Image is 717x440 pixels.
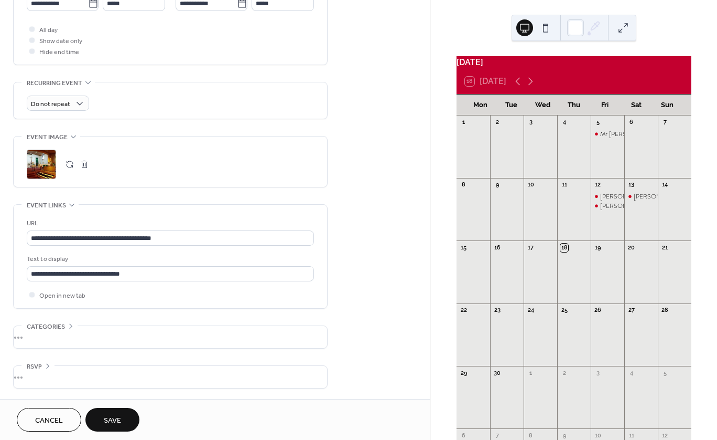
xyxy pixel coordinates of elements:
[460,181,468,189] div: 8
[39,25,58,36] span: All day
[621,95,651,116] div: Sat
[560,307,568,315] div: 25
[627,244,635,252] div: 20
[661,181,669,189] div: 14
[460,244,468,252] div: 15
[460,369,468,377] div: 29
[661,432,669,439] div: 12
[14,326,327,348] div: •••
[39,36,82,47] span: Show date only
[493,307,501,315] div: 23
[627,369,635,377] div: 4
[594,369,602,377] div: 3
[591,192,624,201] div: Mrs Anna Balogh
[661,369,669,377] div: 5
[560,181,568,189] div: 11
[493,181,501,189] div: 9
[590,95,621,116] div: Fri
[527,181,535,189] div: 10
[527,369,535,377] div: 1
[27,132,68,143] span: Event image
[600,192,650,201] div: [PERSON_NAME]
[27,218,312,229] div: URL
[560,244,568,252] div: 18
[624,192,658,201] div: Mr Cesare Pacella
[460,119,468,127] div: 1
[27,361,42,372] span: RSVP
[600,130,659,139] div: Mr [PERSON_NAME]
[594,432,602,439] div: 10
[527,307,535,315] div: 24
[661,244,669,252] div: 21
[27,78,82,89] span: Recurring event
[558,95,589,116] div: Thu
[527,119,535,127] div: 3
[39,290,85,301] span: Open in new tab
[661,307,669,315] div: 28
[27,150,56,179] div: ;
[560,369,568,377] div: 2
[17,408,81,432] button: Cancel
[465,95,496,116] div: Mon
[527,432,535,439] div: 8
[493,119,501,127] div: 2
[104,415,121,426] span: Save
[594,307,602,315] div: 26
[31,98,70,110] span: Do not repeat
[527,95,558,116] div: Wed
[627,432,635,439] div: 11
[652,95,683,116] div: Sun
[14,366,327,388] div: •••
[27,254,312,265] div: Text to display
[560,119,568,127] div: 4
[594,119,602,127] div: 5
[634,192,683,201] div: [PERSON_NAME]
[493,244,501,252] div: 16
[493,432,501,439] div: 7
[591,202,624,211] div: Mr Kevin O’Hare
[627,181,635,189] div: 13
[85,408,139,432] button: Save
[591,130,624,139] div: Mr Ndrek Zefi
[27,200,66,211] span: Event links
[460,432,468,439] div: 6
[594,244,602,252] div: 19
[493,369,501,377] div: 30
[457,56,691,69] div: [DATE]
[600,202,650,211] div: [PERSON_NAME]
[527,244,535,252] div: 17
[627,119,635,127] div: 6
[627,307,635,315] div: 27
[661,119,669,127] div: 7
[27,321,65,332] span: Categories
[496,95,527,116] div: Tue
[560,432,568,439] div: 9
[39,47,79,58] span: Hide end time
[460,307,468,315] div: 22
[35,415,63,426] span: Cancel
[594,181,602,189] div: 12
